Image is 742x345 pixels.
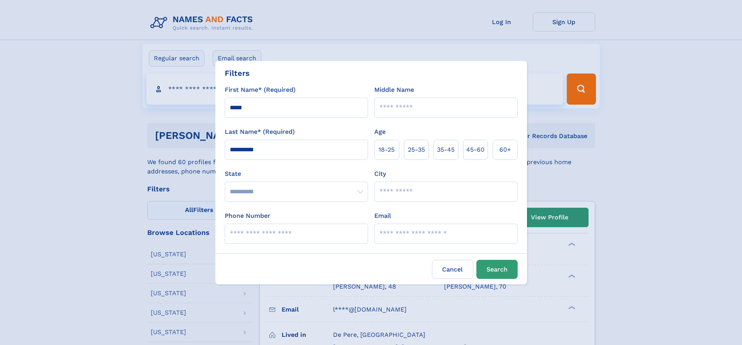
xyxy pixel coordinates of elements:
span: 25‑35 [408,145,425,154]
span: 35‑45 [437,145,455,154]
label: Phone Number [225,211,270,221]
label: Cancel [432,260,473,279]
label: City [374,169,386,179]
span: 45‑60 [466,145,485,154]
label: Last Name* (Required) [225,127,295,137]
label: Age [374,127,386,137]
span: 18‑25 [379,145,395,154]
label: Middle Name [374,85,414,95]
div: Filters [225,67,250,79]
label: Email [374,211,391,221]
button: Search [476,260,518,279]
label: First Name* (Required) [225,85,296,95]
label: State [225,169,368,179]
span: 60+ [499,145,511,154]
